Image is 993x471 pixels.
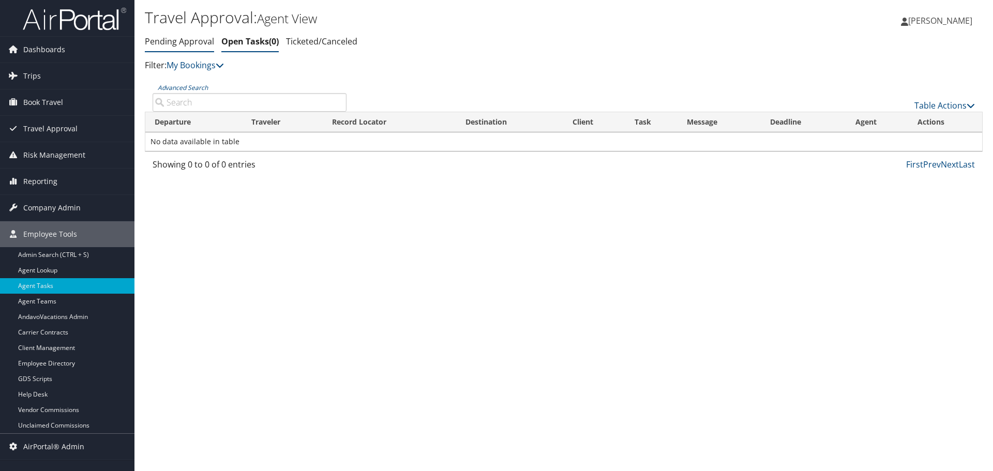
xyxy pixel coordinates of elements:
span: Trips [23,63,41,89]
a: First [906,159,923,170]
a: Prev [923,159,941,170]
th: Actions [908,112,982,132]
span: Employee Tools [23,221,77,247]
th: Deadline: activate to sort column ascending [761,112,846,132]
span: Risk Management [23,142,85,168]
a: Table Actions [914,100,975,111]
th: Traveler: activate to sort column ascending [242,112,323,132]
span: AirPortal® Admin [23,434,84,460]
span: Travel Approval [23,116,78,142]
th: Record Locator: activate to sort column ascending [323,112,456,132]
th: Destination: activate to sort column ascending [456,112,563,132]
th: Message: activate to sort column ascending [678,112,761,132]
a: Pending Approval [145,36,214,47]
span: [PERSON_NAME] [908,15,972,26]
a: [PERSON_NAME] [901,5,983,36]
input: Advanced Search [153,93,347,112]
a: Advanced Search [158,83,208,92]
a: Ticketed/Canceled [286,36,357,47]
p: Filter: [145,59,703,72]
span: Dashboards [23,37,65,63]
a: My Bookings [167,59,224,71]
td: No data available in table [145,132,982,151]
a: Last [959,159,975,170]
div: Showing 0 to 0 of 0 entries [153,158,347,176]
th: Agent: activate to sort column ascending [846,112,908,132]
span: Company Admin [23,195,81,221]
span: Reporting [23,169,57,194]
a: Next [941,159,959,170]
th: Client: activate to sort column ascending [563,112,625,132]
img: airportal-logo.png [23,7,126,31]
th: Task: activate to sort column ascending [625,112,678,132]
small: Agent View [257,10,317,27]
span: 0 [269,36,279,47]
th: Departure: activate to sort column ascending [145,112,242,132]
span: Book Travel [23,89,63,115]
h1: Travel Approval: [145,7,703,28]
a: Open Tasks0 [221,36,279,47]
